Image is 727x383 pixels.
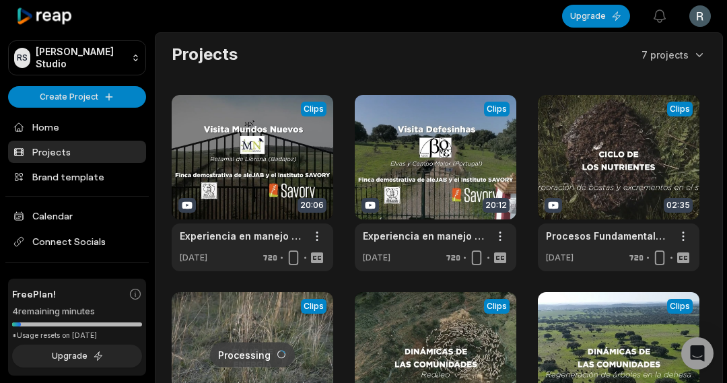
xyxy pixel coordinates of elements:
[8,205,146,227] a: Calendar
[14,48,30,68] div: RS
[12,330,142,341] div: *Usage resets on [DATE]
[681,337,714,370] div: Open Intercom Messenger
[562,5,630,28] button: Upgrade
[8,116,146,138] a: Home
[12,345,142,368] button: Upgrade
[642,48,706,62] button: 7 projects
[8,141,146,163] a: Projects
[12,287,56,301] span: Free Plan!
[546,229,670,243] a: Procesos Fundamentales en la Dehesa : Ciclo de Nutrientes, por [PERSON_NAME]
[8,166,146,188] a: Brand template
[12,305,142,318] div: 4 remaining minutes
[8,86,146,108] button: Create Project
[172,44,238,65] h2: Projects
[363,229,487,243] a: Experiencia en manejo holístico en la Finca Defesinhas ([GEOGRAPHIC_DATA]-[GEOGRAPHIC_DATA])
[36,46,126,70] p: [PERSON_NAME] Studio
[180,229,304,243] a: Experiencia en manejo holístico en la Finca Mundos Nuevos ([GEOGRAPHIC_DATA])
[8,230,146,254] span: Connect Socials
